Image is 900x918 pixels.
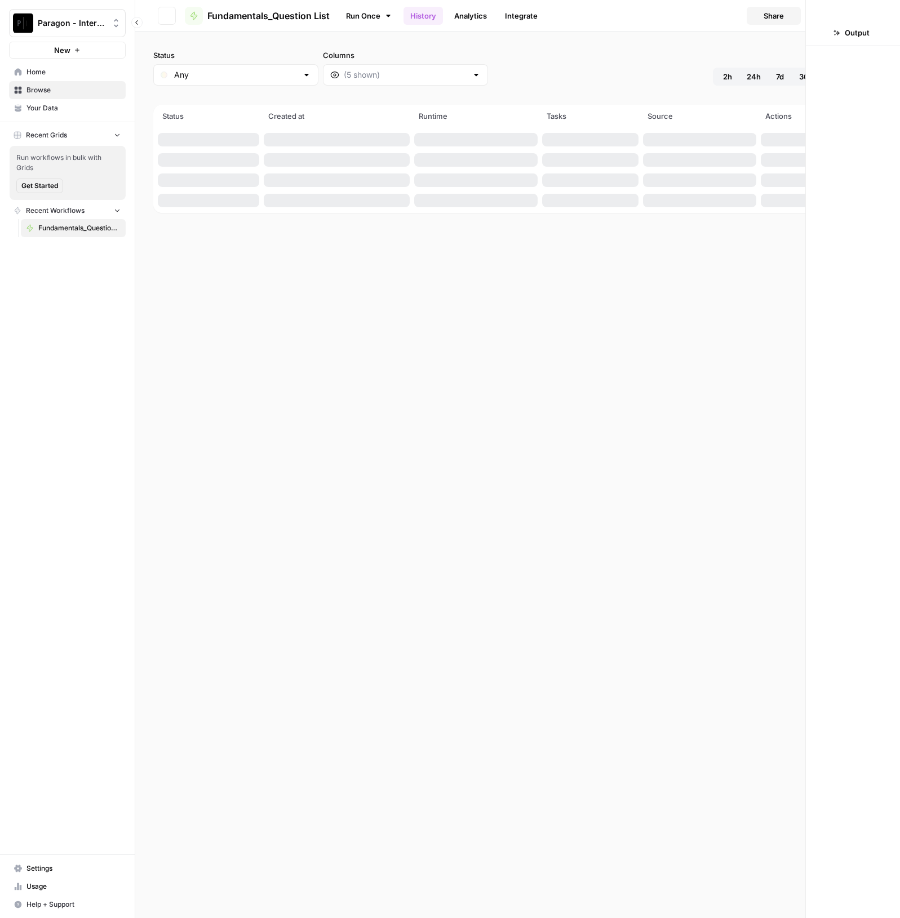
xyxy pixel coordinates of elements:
a: Your Data [9,99,126,117]
span: New [54,44,70,56]
span: Recent Workflows [26,206,85,216]
span: Your Data [26,103,121,113]
span: Get Started [21,181,58,191]
a: Fundamentals_Question List [185,7,330,25]
span: Help + Support [26,899,121,910]
span: Settings [26,863,121,874]
span: Paragon - Internal Usage [38,17,106,29]
button: New [9,42,126,59]
th: Created at [261,105,412,130]
a: Run Once [339,6,399,25]
button: Get Started [16,179,63,193]
a: Fundamentals_Question List [21,219,126,237]
button: Recent Workflows [9,202,126,219]
input: Any [174,69,298,81]
button: Recent Grids [9,127,126,144]
img: Paragon - Internal Usage Logo [13,13,33,33]
input: (5 shown) [344,69,467,81]
span: Usage [26,881,121,892]
th: Runtime [412,105,540,130]
th: Tasks [540,105,641,130]
a: History [404,7,443,25]
label: Status [153,50,318,61]
button: Workspace: Paragon - Internal Usage [9,9,126,37]
span: Fundamentals_Question List [207,9,330,23]
a: Integrate [498,7,544,25]
a: Analytics [447,7,494,25]
span: Fundamentals_Question List [38,223,121,233]
button: Output [813,24,890,42]
th: Status [156,105,261,130]
a: Browse [9,81,126,99]
button: Help + Support [9,895,126,913]
span: Run workflows in bulk with Grids [16,153,119,173]
label: Columns [323,50,488,61]
span: Browse [26,85,121,95]
a: Home [9,63,126,81]
a: Usage [9,877,126,895]
span: Home [26,67,121,77]
span: Recent Grids [26,130,67,140]
a: Settings [9,859,126,877]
